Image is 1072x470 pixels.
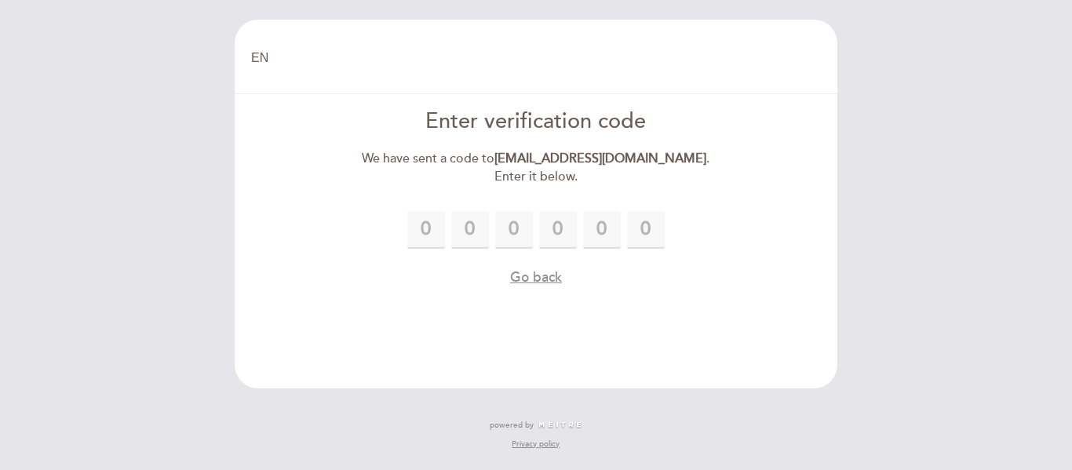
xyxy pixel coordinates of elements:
input: 0 [539,211,577,249]
input: 0 [495,211,533,249]
div: Enter verification code [356,107,716,137]
input: 0 [451,211,489,249]
a: Privacy policy [512,439,560,450]
input: 0 [407,211,445,249]
span: powered by [490,420,534,431]
input: 0 [627,211,665,249]
input: 0 [583,211,621,249]
div: We have sent a code to . Enter it below. [356,150,716,186]
button: Go back [510,268,562,287]
a: powered by [490,420,582,431]
img: MEITRE [538,421,582,429]
strong: [EMAIL_ADDRESS][DOMAIN_NAME] [494,151,706,166]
